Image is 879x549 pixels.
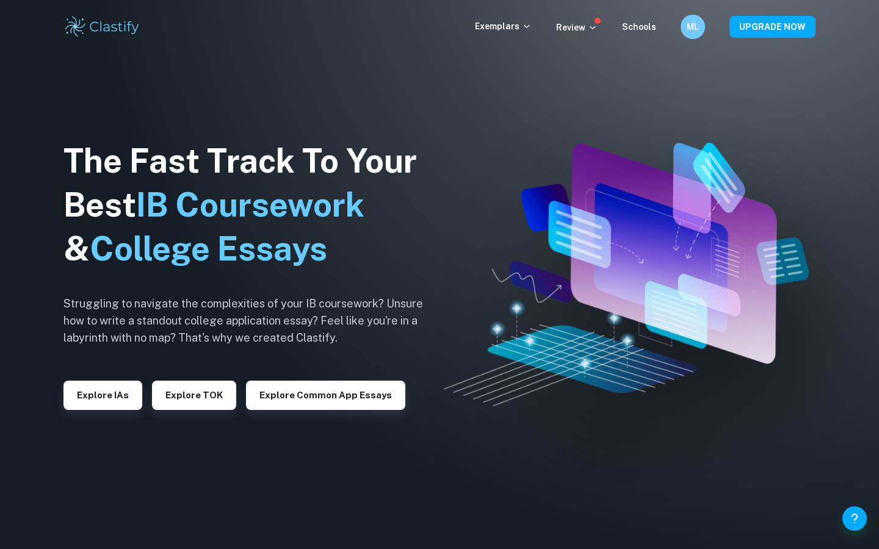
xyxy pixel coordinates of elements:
[842,506,867,531] button: Help and Feedback
[63,295,442,346] h6: Struggling to navigate the complexities of your IB coursework? Unsure how to write a standout col...
[63,15,141,39] img: Clastify logo
[556,21,598,34] p: Review
[63,389,142,400] a: Explore IAs
[136,185,364,224] span: IB Coursework
[63,139,442,271] h1: The Fast Track To Your Best &
[681,15,705,39] button: ML
[686,20,700,34] h6: ML
[475,20,532,33] p: Exemplars
[246,389,405,400] a: Explore Common App essays
[246,381,405,410] button: Explore Common App essays
[729,16,816,38] button: UPGRADE NOW
[152,389,236,400] a: Explore TOK
[444,143,809,406] img: Clastify hero
[152,381,236,410] button: Explore TOK
[63,381,142,410] button: Explore IAs
[90,229,327,268] span: College Essays
[622,22,656,32] a: Schools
